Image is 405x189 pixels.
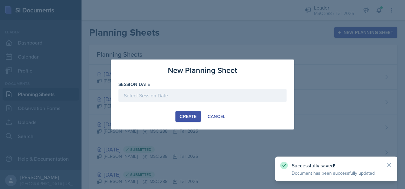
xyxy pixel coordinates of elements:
[180,114,196,119] div: Create
[203,111,230,122] button: Cancel
[175,111,201,122] button: Create
[292,162,381,169] p: Successfully saved!
[208,114,225,119] div: Cancel
[118,81,150,87] label: Session Date
[168,65,237,76] h3: New Planning Sheet
[292,170,381,176] p: Document has been successfully updated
